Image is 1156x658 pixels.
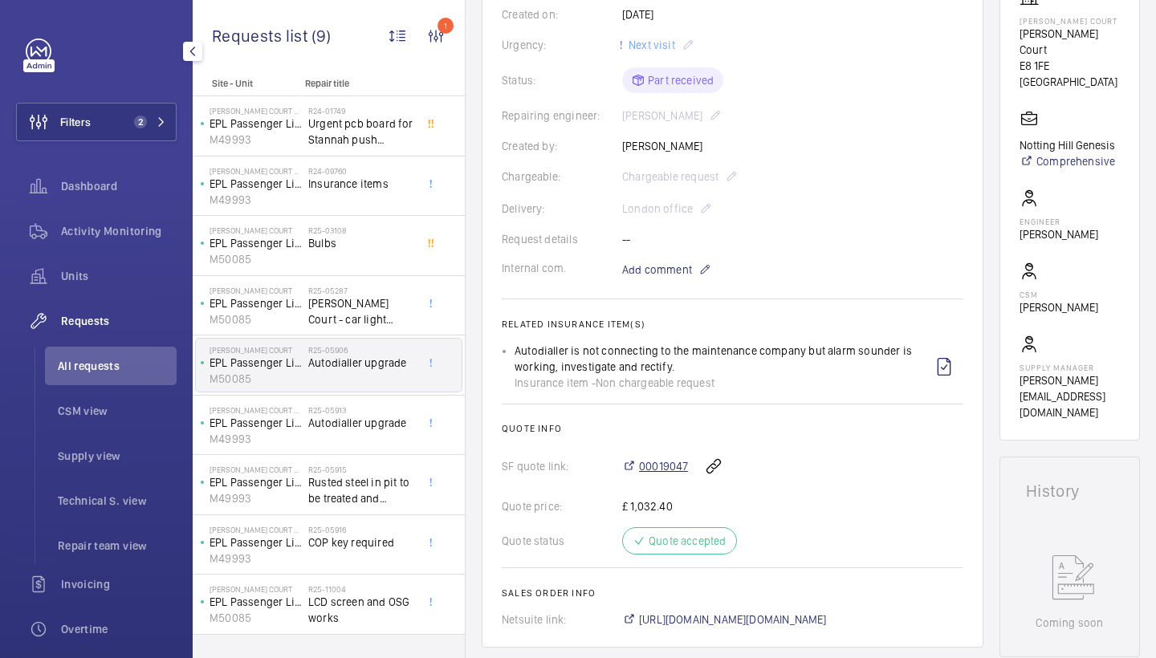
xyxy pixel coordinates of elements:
[308,235,414,251] span: Bulbs
[210,474,302,490] p: EPL Passenger Lift
[308,176,414,192] span: Insurance items
[308,415,414,431] span: Autodialler upgrade
[502,587,963,599] h2: Sales order info
[210,132,302,148] p: M49993
[1026,483,1113,499] h1: History
[58,493,177,509] span: Technical S. view
[1020,363,1120,372] p: Supply manager
[210,594,302,610] p: EPL Passenger Lift 16-32
[1020,16,1120,26] p: [PERSON_NAME] Court
[308,295,414,327] span: [PERSON_NAME] Court - car light upgrade
[210,235,302,251] p: EPL Passenger Lift 16-32
[58,358,177,374] span: All requests
[308,225,414,235] h2: R25-03108
[1020,299,1098,315] p: [PERSON_NAME]
[308,474,414,506] span: Rusted steel in pit to be treated and painted
[308,106,414,116] h2: R24-01749
[1020,58,1120,90] p: E8 1FE [GEOGRAPHIC_DATA]
[210,251,302,267] p: M50085
[596,375,714,391] span: Non chargeable request
[622,458,688,474] a: 00019047
[308,405,414,415] h2: R25-05913
[210,192,302,208] p: M49993
[622,262,692,278] span: Add comment
[210,311,302,327] p: M50085
[61,621,177,637] span: Overtime
[308,116,414,148] span: Urgent pcb board for Stannah push required
[1020,372,1120,420] p: [PERSON_NAME][EMAIL_ADDRESS][DOMAIN_NAME]
[1020,226,1098,242] p: [PERSON_NAME]
[308,525,414,534] h2: R25-05916
[305,78,411,89] p: Repair title
[502,319,963,330] h2: Related insurance item(s)
[58,448,177,464] span: Supply view
[16,103,177,141] button: Filters2
[210,345,302,355] p: [PERSON_NAME] Court
[308,345,414,355] h2: R25-05906
[210,116,302,132] p: EPL Passenger Lift
[308,355,414,371] span: Autodialler upgrade
[210,371,302,387] p: M50085
[210,431,302,447] p: M49993
[1020,217,1098,226] p: Engineer
[61,268,177,284] span: Units
[210,166,302,176] p: [PERSON_NAME] Court Flat 1-15
[502,423,963,434] h2: Quote info
[193,78,299,89] p: Site - Unit
[1020,26,1120,58] p: [PERSON_NAME] Court
[515,375,596,391] span: Insurance item -
[210,225,302,235] p: [PERSON_NAME] Court
[210,610,302,626] p: M50085
[639,458,688,474] span: 00019047
[134,116,147,128] span: 2
[622,611,827,628] a: [URL][DOMAIN_NAME][DOMAIN_NAME]
[308,166,414,176] h2: R24-09760
[639,611,827,628] span: [URL][DOMAIN_NAME][DOMAIN_NAME]
[210,534,302,550] p: EPL Passenger Lift
[58,538,177,554] span: Repair team view
[61,178,177,194] span: Dashboard
[308,286,414,295] h2: R25-05287
[210,490,302,506] p: M49993
[61,313,177,329] span: Requests
[210,584,302,594] p: [PERSON_NAME] Court
[210,405,302,415] p: [PERSON_NAME] Court Flat 1-15
[210,525,302,534] p: [PERSON_NAME] Court Flat 1-15
[210,355,302,371] p: EPL Passenger Lift 16-32
[212,26,311,46] span: Requests list
[210,106,302,116] p: [PERSON_NAME] Court Flat 1-15
[308,465,414,474] h2: R25-05915
[1036,615,1103,631] p: Coming soon
[61,223,177,239] span: Activity Monitoring
[1020,137,1115,153] p: Notting Hill Genesis
[1020,290,1098,299] p: CSM
[210,286,302,295] p: [PERSON_NAME] Court
[58,403,177,419] span: CSM view
[308,584,414,594] h2: R25-11004
[210,550,302,567] p: M49993
[1020,153,1115,169] a: Comprehensive
[61,576,177,592] span: Invoicing
[308,594,414,626] span: LCD screen and OSG works
[210,295,302,311] p: EPL Passenger Lift 16-32
[210,465,302,474] p: [PERSON_NAME] Court Flat 1-15
[60,114,91,130] span: Filters
[210,176,302,192] p: EPL Passenger Lift
[308,534,414,550] span: COP key required
[210,415,302,431] p: EPL Passenger Lift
